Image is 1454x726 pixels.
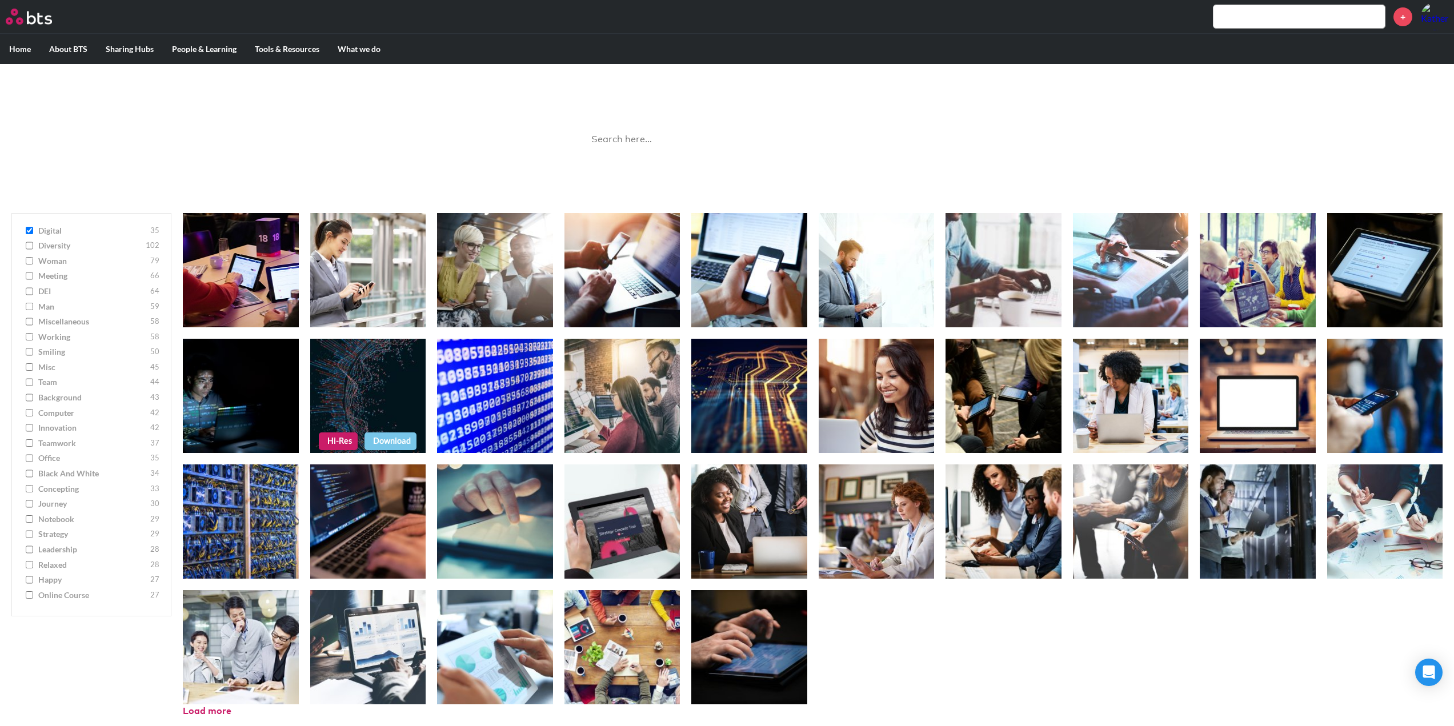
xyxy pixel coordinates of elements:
[38,544,147,555] span: leadership
[150,286,159,297] span: 64
[26,530,33,538] input: strategy 29
[319,432,358,450] a: Hi-Res
[38,528,147,540] span: strategy
[150,438,159,449] span: 37
[38,514,147,525] span: notebook
[38,376,147,388] span: team
[150,498,159,510] span: 30
[150,331,159,343] span: 58
[38,392,147,403] span: background
[573,101,882,113] p: Best reusable photos in one place
[26,591,33,599] input: online course 27
[38,407,147,419] span: computer
[329,34,390,64] label: What we do
[1421,3,1448,30] a: Profile
[183,705,231,717] button: Load more
[38,301,147,312] span: man
[38,468,147,479] span: Black and White
[150,483,159,495] span: 33
[584,125,870,155] input: Search here…
[26,287,33,295] input: DEI 64
[26,257,33,265] input: woman 79
[38,346,147,358] span: smiling
[150,514,159,525] span: 29
[660,167,794,178] a: Ask a Question/Provide Feedback
[6,9,52,25] img: BTS Logo
[150,225,159,236] span: 35
[38,331,147,343] span: working
[26,439,33,447] input: teamwork 37
[1421,3,1448,30] img: Katherine Kum
[38,559,147,571] span: relaxed
[26,242,33,250] input: diversity 102
[38,362,147,373] span: misc
[150,544,159,555] span: 28
[38,574,147,585] span: happy
[150,392,159,403] span: 43
[150,468,159,479] span: 34
[97,34,163,64] label: Sharing Hubs
[150,422,159,434] span: 42
[40,34,97,64] label: About BTS
[26,333,33,341] input: working 58
[150,589,159,601] span: 27
[38,286,147,297] span: DEI
[150,255,159,267] span: 79
[38,589,147,601] span: online course
[26,561,33,569] input: relaxed 28
[26,272,33,280] input: meeting 66
[26,424,33,432] input: innovation 42
[38,483,147,495] span: concepting
[150,346,159,358] span: 50
[26,318,33,326] input: miscellaneous 58
[26,545,33,553] input: leadership 28
[26,470,33,478] input: Black and White 34
[150,301,159,312] span: 59
[150,270,159,282] span: 66
[364,432,416,450] a: Download
[26,394,33,402] input: background 43
[6,9,73,25] a: Go home
[26,576,33,584] input: happy 27
[150,407,159,419] span: 42
[38,240,143,251] span: diversity
[26,303,33,311] input: man 59
[150,528,159,540] span: 29
[150,559,159,571] span: 28
[38,316,147,327] span: miscellaneous
[150,362,159,373] span: 45
[38,255,147,267] span: woman
[150,452,159,464] span: 35
[163,34,246,64] label: People & Learning
[146,240,159,251] span: 102
[150,376,159,388] span: 44
[26,348,33,356] input: smiling 50
[150,316,159,327] span: 58
[38,422,147,434] span: innovation
[1393,7,1412,26] a: +
[26,363,33,371] input: misc 45
[246,34,329,64] label: Tools & Resources
[26,515,33,523] input: notebook 29
[573,75,882,101] h1: Image Gallery
[38,438,147,449] span: teamwork
[26,378,33,386] input: team 44
[38,498,147,510] span: journey
[26,409,33,417] input: computer 42
[26,485,33,493] input: concepting 33
[150,574,159,585] span: 27
[38,270,147,282] span: meeting
[38,452,147,464] span: office
[1415,659,1443,686] div: Open Intercom Messenger
[26,454,33,462] input: office 35
[26,227,33,235] input: digital 35
[26,500,33,508] input: journey 30
[38,225,147,236] span: digital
